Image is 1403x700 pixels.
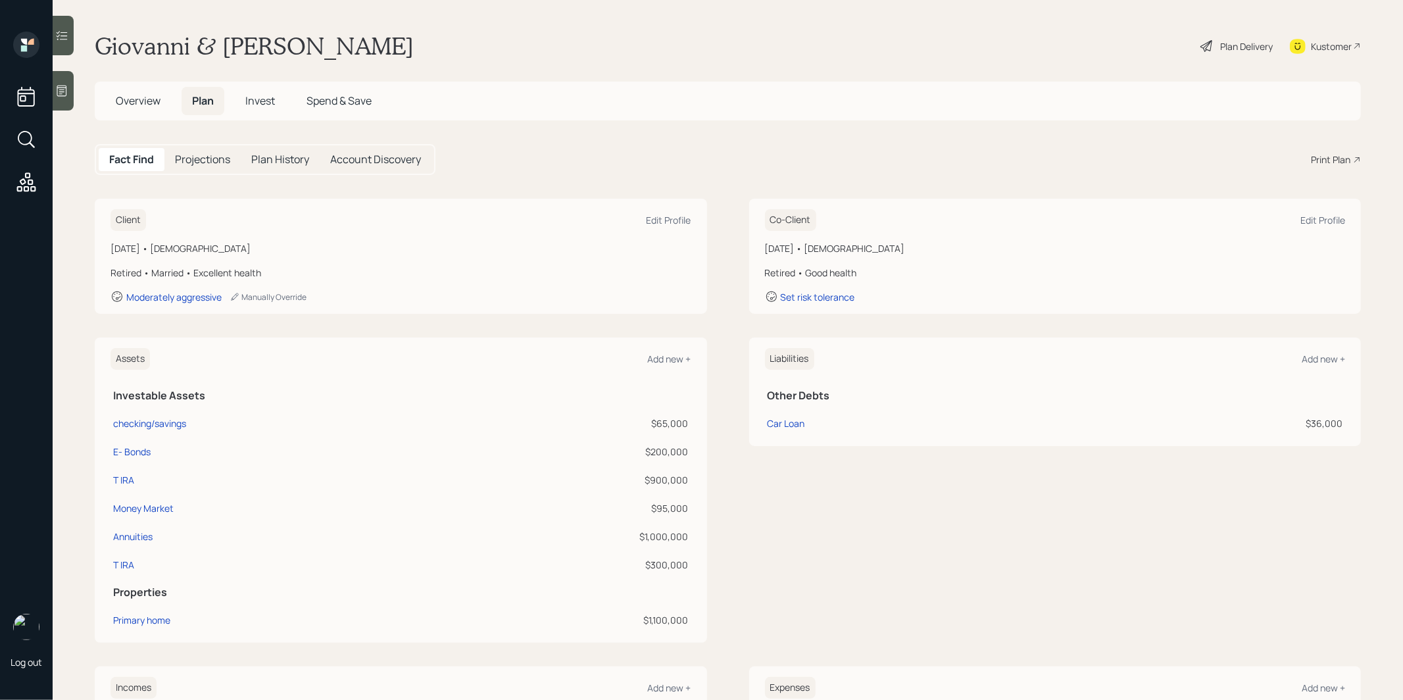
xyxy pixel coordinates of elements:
h5: Investable Assets [113,389,689,402]
div: T IRA [113,473,134,487]
div: Annuities [113,530,153,543]
div: Edit Profile [647,214,691,226]
div: Add new + [648,353,691,365]
div: [DATE] • [DEMOGRAPHIC_DATA] [111,241,691,255]
div: Edit Profile [1300,214,1345,226]
div: $1,000,000 [456,530,688,543]
div: T IRA [113,558,134,572]
h5: Properties [113,586,689,599]
div: Retired • Good health [765,266,1346,280]
div: Print Plan [1311,153,1350,166]
h6: Expenses [765,677,816,699]
div: Car Loan [768,416,805,430]
h5: Plan History [251,153,309,166]
div: checking/savings [113,416,186,430]
h5: Fact Find [109,153,154,166]
h6: Assets [111,348,150,370]
div: Manually Override [230,291,307,303]
h6: Client [111,209,146,231]
div: $65,000 [456,416,688,430]
h6: Co-Client [765,209,816,231]
span: Plan [192,93,214,108]
span: Invest [245,93,275,108]
h1: Giovanni & [PERSON_NAME] [95,32,414,61]
div: Moderately aggressive [126,291,222,303]
h6: Liabilities [765,348,814,370]
h5: Account Discovery [330,153,421,166]
div: $200,000 [456,445,688,459]
h6: Incomes [111,677,157,699]
img: treva-nostdahl-headshot.png [13,614,39,640]
div: E- Bonds [113,445,151,459]
div: $900,000 [456,473,688,487]
h5: Other Debts [768,389,1343,402]
div: $300,000 [456,558,688,572]
div: Kustomer [1311,39,1352,53]
div: $95,000 [456,501,688,515]
div: Add new + [648,682,691,694]
div: Money Market [113,501,174,515]
div: $1,100,000 [456,613,688,627]
div: [DATE] • [DEMOGRAPHIC_DATA] [765,241,1346,255]
div: Retired • Married • Excellent health [111,266,691,280]
div: Set risk tolerance [781,291,855,303]
h5: Projections [175,153,230,166]
div: Add new + [1302,682,1345,694]
div: Log out [11,656,42,668]
div: Plan Delivery [1220,39,1273,53]
div: Primary home [113,613,170,627]
div: Add new + [1302,353,1345,365]
span: Overview [116,93,160,108]
div: $36,000 [1060,416,1342,430]
span: Spend & Save [307,93,372,108]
